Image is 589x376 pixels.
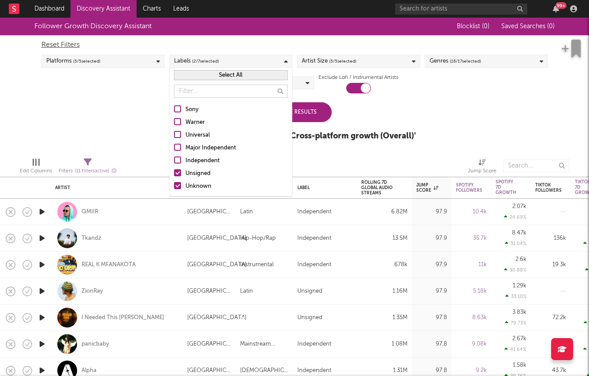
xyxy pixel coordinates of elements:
[430,56,481,67] div: Genres
[185,130,288,141] div: Universal
[535,260,566,270] div: 19.3k
[174,56,219,67] div: Labels
[46,56,100,67] div: Platforms
[185,168,288,179] div: Unsigned
[185,117,288,128] div: Warner
[503,159,569,172] input: Search...
[456,313,487,323] div: 8.63k
[258,102,332,122] div: Update Results
[55,185,174,190] div: Artist
[20,155,52,180] div: Edit Columns
[496,179,516,195] div: Spotify 7D Growth
[512,230,526,236] div: 8.47k
[240,286,253,297] div: Latin
[505,320,526,326] div: 79.73 %
[361,339,407,350] div: 1.08M
[513,283,526,289] div: 1.29k
[297,365,331,376] div: Independent
[504,214,526,220] div: 24.69 %
[59,155,117,180] div: Filters(11 filters active)
[192,56,219,67] span: ( 2 / 7 selected)
[240,260,274,270] div: Instrumental
[535,339,566,350] div: 30k
[297,233,331,244] div: Independent
[556,2,567,9] div: 99 +
[73,56,100,67] span: ( 5 / 5 selected)
[416,365,447,376] div: 97.8
[187,365,231,376] div: [GEOGRAPHIC_DATA]
[329,56,356,67] span: ( 5 / 5 selected)
[297,207,331,217] div: Independent
[187,286,231,297] div: [GEOGRAPHIC_DATA]
[187,313,247,323] div: [GEOGRAPHIC_DATA]
[185,104,288,115] div: Sony
[450,56,481,67] span: ( 16 / 17 selected)
[81,261,136,269] a: REAL K MFANAKOTA
[319,72,398,83] label: Exclude Lofi / Instrumental Artists
[456,260,487,270] div: 11k
[416,260,447,270] div: 97.9
[297,313,322,323] div: Unsigned
[535,233,566,244] div: 136k
[361,233,407,244] div: 13.5M
[512,336,526,342] div: 2.67k
[504,267,526,273] div: 30.88 %
[395,4,527,15] input: Search for artists
[547,23,555,30] span: ( 0 )
[456,339,487,350] div: 9.08k
[185,143,288,153] div: Major Independent
[174,131,416,141] div: Latest Results for Your Search ' Cross-platform growth (Overall) '
[456,365,487,376] div: 9.2k
[240,339,289,350] div: Mainstream Electronic
[59,166,117,177] div: Filters
[456,286,487,297] div: 5.18k
[81,235,101,242] a: Tkandz
[75,169,109,174] span: ( 11 filters active)
[41,40,548,50] div: Reset Filters
[240,233,276,244] div: Hip-Hop/Rap
[512,309,526,315] div: 3.83k
[297,286,322,297] div: Unsigned
[535,365,566,376] div: 43.7k
[361,207,407,217] div: 6.82M
[185,181,288,192] div: Unknown
[501,23,555,30] span: Saved Searches
[416,207,447,217] div: 97.9
[416,286,447,297] div: 97.9
[240,365,289,376] div: [DEMOGRAPHIC_DATA]
[187,339,231,350] div: [GEOGRAPHIC_DATA]
[505,294,526,299] div: 33.10 %
[81,208,98,216] a: QMIIR
[515,257,526,262] div: 2.6k
[81,340,109,348] a: panicbaby
[187,233,247,244] div: [GEOGRAPHIC_DATA]
[457,23,489,30] span: Blocklist
[416,233,447,244] div: 97.9
[81,287,103,295] a: ZionRay
[297,339,331,350] div: Independent
[302,56,356,67] div: Artist Size
[361,260,407,270] div: 678k
[513,362,526,368] div: 1.58k
[504,346,526,352] div: 41.64 %
[416,339,447,350] div: 97.8
[535,182,562,193] div: Tiktok Followers
[499,23,555,30] button: Saved Searches (0)
[468,166,496,176] div: Jump Score
[174,70,288,80] button: Select All
[361,180,394,196] div: Rolling 7D Global Audio Streams
[361,365,407,376] div: 1.31M
[456,207,487,217] div: 10.4k
[361,313,407,323] div: 1.35M
[553,5,559,12] button: 99+
[535,313,566,323] div: 72.2k
[185,156,288,166] div: Independent
[81,314,164,322] a: I Needed This [PERSON_NAME]
[174,85,288,98] input: Filter...
[187,260,247,270] div: [GEOGRAPHIC_DATA]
